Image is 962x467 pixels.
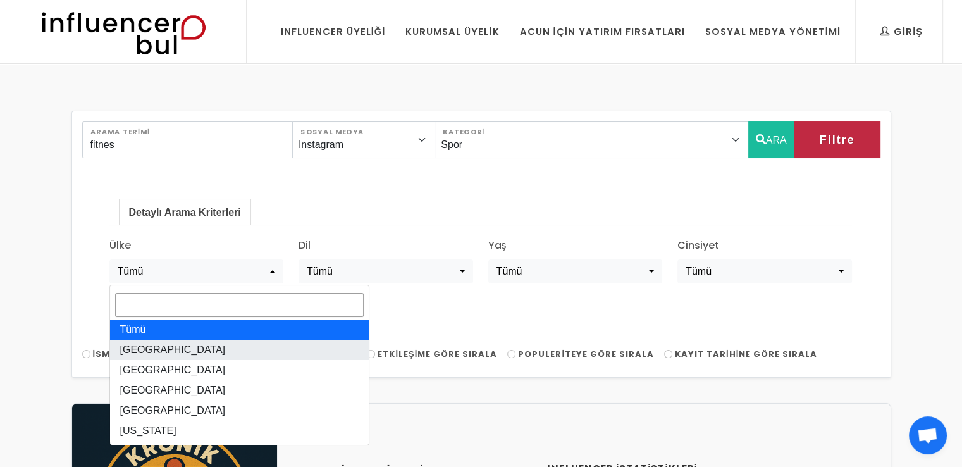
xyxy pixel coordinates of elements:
[93,348,182,360] span: İsme Göre Sırala
[118,264,268,279] div: Tümü
[299,238,311,253] label: Dil
[705,25,841,39] div: Sosyal Medya Yönetimi
[677,259,852,283] button: Tümü
[120,403,226,418] span: [GEOGRAPHIC_DATA]
[109,238,131,253] label: Ülke
[120,200,250,225] a: Detaylı Arama Kriterleri
[115,293,364,317] input: Search
[507,350,515,358] input: Populeriteye Göre Sırala
[367,350,375,358] input: Etkileşime Göre Sırala
[677,238,719,253] label: Cinsiyet
[686,264,836,279] div: Tümü
[299,259,473,283] button: Tümü
[120,322,146,337] span: Tümü
[109,259,284,283] button: Tümü
[281,25,386,39] div: Influencer Üyeliği
[120,363,226,378] span: [GEOGRAPHIC_DATA]
[518,348,654,360] span: Populeriteye Göre Sırala
[378,348,497,360] span: Etkileşime Göre Sırala
[664,350,672,358] input: Kayıt Tarihine Göre Sırala
[794,121,880,158] button: Filtre
[496,264,646,279] div: Tümü
[748,121,794,158] button: ARA
[120,342,226,358] span: [GEOGRAPHIC_DATA]
[675,348,817,360] span: Kayıt Tarihine Göre Sırala
[909,416,947,454] div: Açık sohbet
[488,238,507,253] label: Yaş
[82,121,293,158] input: Search..
[880,25,923,39] div: Giriş
[488,259,663,283] button: Tümü
[120,423,176,439] span: [US_STATE]
[405,25,499,39] div: Kurumsal Üyelik
[519,25,684,39] div: Acun İçin Yatırım Fırsatları
[120,383,226,398] span: [GEOGRAPHIC_DATA]
[819,129,854,151] span: Filtre
[82,350,90,358] input: İsme Göre Sırala
[307,264,457,279] div: Tümü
